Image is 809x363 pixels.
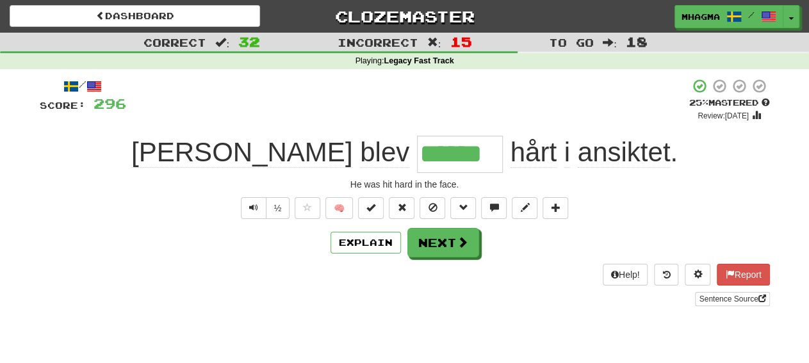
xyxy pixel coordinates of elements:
[543,197,568,219] button: Add to collection (alt+a)
[564,137,570,168] span: i
[603,264,648,286] button: Help!
[503,137,678,168] span: .
[549,36,594,49] span: To go
[360,137,409,168] span: blev
[603,37,617,48] span: :
[40,100,86,111] span: Score:
[689,97,770,109] div: Mastered
[512,197,537,219] button: Edit sentence (alt+d)
[748,10,755,19] span: /
[717,264,769,286] button: Report
[338,36,418,49] span: Incorrect
[674,5,783,28] a: mhagma /
[689,97,708,108] span: 25 %
[295,197,320,219] button: Favorite sentence (alt+f)
[94,95,126,111] span: 296
[325,197,353,219] button: 🧠
[238,197,290,219] div: Text-to-speech controls
[331,232,401,254] button: Explain
[40,178,770,191] div: He was hit hard in the face.
[358,197,384,219] button: Set this sentence to 100% Mastered (alt+m)
[654,264,678,286] button: Round history (alt+y)
[40,78,126,94] div: /
[241,197,266,219] button: Play sentence audio (ctl+space)
[682,11,720,22] span: mhagma
[481,197,507,219] button: Discuss sentence (alt+u)
[626,34,648,49] span: 18
[279,5,530,28] a: Clozemaster
[407,228,479,257] button: Next
[578,137,671,168] span: ansiktet
[511,137,557,168] span: hårt
[131,137,352,168] span: [PERSON_NAME]
[215,37,229,48] span: :
[389,197,414,219] button: Reset to 0% Mastered (alt+r)
[384,56,454,65] strong: Legacy Fast Track
[10,5,260,27] a: Dashboard
[450,197,476,219] button: Grammar (alt+g)
[427,37,441,48] span: :
[698,111,749,120] small: Review: [DATE]
[420,197,445,219] button: Ignore sentence (alt+i)
[143,36,206,49] span: Correct
[266,197,290,219] button: ½
[695,292,769,306] a: Sentence Source
[238,34,260,49] span: 32
[450,34,471,49] span: 15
